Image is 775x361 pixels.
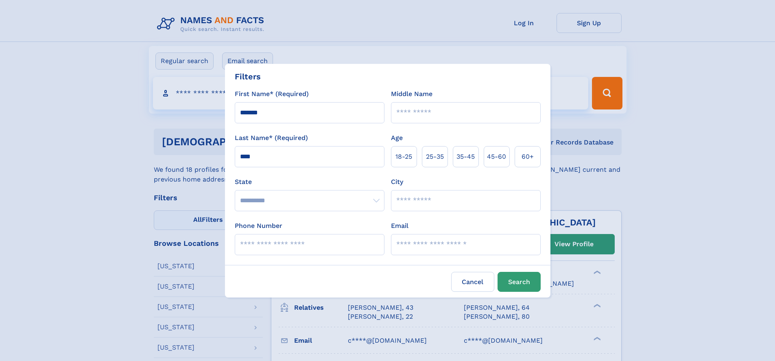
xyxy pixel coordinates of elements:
label: First Name* (Required) [235,89,309,99]
label: State [235,177,384,187]
label: Email [391,221,408,231]
label: Phone Number [235,221,282,231]
label: Age [391,133,403,143]
label: Middle Name [391,89,432,99]
span: 60+ [522,152,534,162]
span: 18‑25 [395,152,412,162]
label: Last Name* (Required) [235,133,308,143]
label: Cancel [451,272,494,292]
span: 45‑60 [487,152,506,162]
div: Filters [235,70,261,83]
span: 35‑45 [456,152,475,162]
span: 25‑35 [426,152,444,162]
label: City [391,177,403,187]
button: Search [498,272,541,292]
